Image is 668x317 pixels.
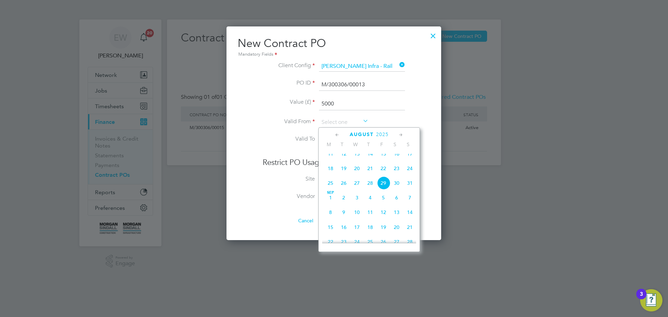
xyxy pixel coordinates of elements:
span: 20 [390,221,403,234]
span: 20 [350,162,364,175]
h3: Restrict PO Usage [263,158,405,168]
span: 27 [390,235,403,248]
span: 2025 [376,132,389,137]
span: 13 [350,147,364,160]
span: 16 [390,147,403,160]
span: 30 [390,176,403,190]
span: 17 [403,147,416,160]
span: August [350,132,374,137]
span: 22 [377,162,390,175]
span: T [335,141,349,148]
span: 18 [364,221,377,234]
span: 10 [350,206,364,219]
span: 4 [364,191,377,204]
span: 11 [364,206,377,219]
label: Value (£) [263,98,315,109]
span: 17 [350,221,364,234]
label: Valid From [263,117,315,126]
span: 25 [364,235,377,248]
span: 7 [403,191,416,204]
span: 24 [403,162,416,175]
span: 14 [403,206,416,219]
h2: New Contract PO [238,36,430,58]
span: 25 [324,176,337,190]
span: 22 [324,235,337,248]
span: 3 [350,191,364,204]
span: 2 [337,191,350,204]
span: 11 [324,147,337,160]
span: 23 [390,162,403,175]
div: Mandatory Fields [238,51,430,58]
input: Select one [319,117,368,128]
span: 9 [337,206,350,219]
span: W [349,141,362,148]
span: 19 [337,162,350,175]
span: 28 [364,176,377,190]
span: 31 [403,176,416,190]
span: 23 [337,235,350,248]
span: 5 [377,191,390,204]
span: 16 [337,221,350,234]
span: Sep [324,191,337,195]
span: 28 [403,235,416,248]
label: PO ID [263,79,315,90]
span: 8 [324,206,337,219]
label: Client Config [263,61,315,70]
label: Site [263,175,315,184]
span: 12 [337,147,350,160]
span: 19 [377,221,390,234]
span: 24 [350,235,364,248]
span: 21 [403,221,416,234]
span: 29 [377,176,390,190]
button: Open Resource Center, 3 new notifications [640,289,662,311]
span: 12 [377,206,390,219]
button: Cancel [293,215,319,226]
span: 15 [377,147,390,160]
span: S [388,141,401,148]
label: Vendor [263,192,315,201]
span: 1 [324,191,337,204]
span: 15 [324,221,337,234]
span: 14 [364,147,377,160]
span: 26 [337,176,350,190]
span: 13 [390,206,403,219]
div: 3 [640,294,643,303]
span: 18 [324,162,337,175]
span: M [322,141,335,148]
span: 26 [377,235,390,248]
span: S [401,141,415,148]
span: F [375,141,388,148]
span: T [362,141,375,148]
span: 21 [364,162,377,175]
span: 27 [350,176,364,190]
input: Search for... [319,61,405,72]
span: 6 [390,191,403,204]
label: Valid To [263,135,315,144]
